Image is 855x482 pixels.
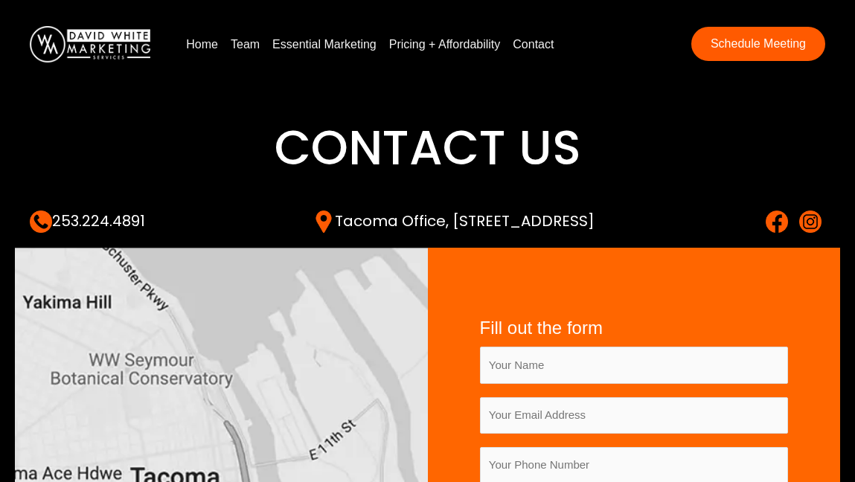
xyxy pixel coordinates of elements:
[711,37,806,50] span: Schedule Meeting
[507,33,560,57] a: Contact
[180,32,627,57] nav: Menu
[30,36,150,49] a: DavidWhite-Marketing-Logo
[30,26,150,62] img: DavidWhite-Marketing-Logo
[180,33,224,57] a: Home
[275,115,581,181] span: Contact Us
[691,27,825,61] a: Schedule Meeting
[383,33,507,57] a: Pricing + Affordability
[266,33,382,57] a: Essential Marketing
[480,347,789,383] input: Your Name
[30,211,145,231] a: 253.224.4891
[313,211,595,231] a: Tacoma Office, [STREET_ADDRESS]
[225,33,266,57] a: Team
[480,318,789,339] h4: Fill out the form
